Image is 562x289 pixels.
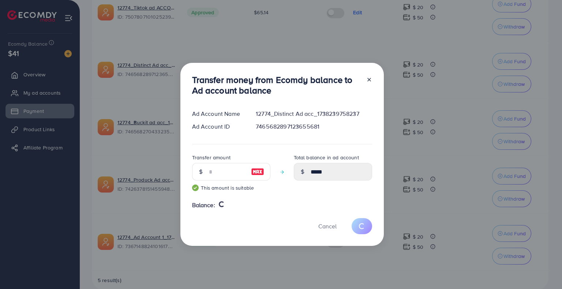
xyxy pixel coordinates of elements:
[192,154,231,161] label: Transfer amount
[192,185,199,191] img: guide
[294,154,359,161] label: Total balance in ad account
[192,75,360,96] h3: Transfer money from Ecomdy balance to Ad account balance
[531,256,557,284] iframe: Chat
[251,167,264,176] img: image
[318,222,337,230] span: Cancel
[250,110,378,118] div: 12774_Distinct Ad acc_1738239758237
[186,110,250,118] div: Ad Account Name
[309,218,346,234] button: Cancel
[192,201,215,209] span: Balance:
[192,184,270,191] small: This amount is suitable
[250,122,378,131] div: 7465682897123655681
[186,122,250,131] div: Ad Account ID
